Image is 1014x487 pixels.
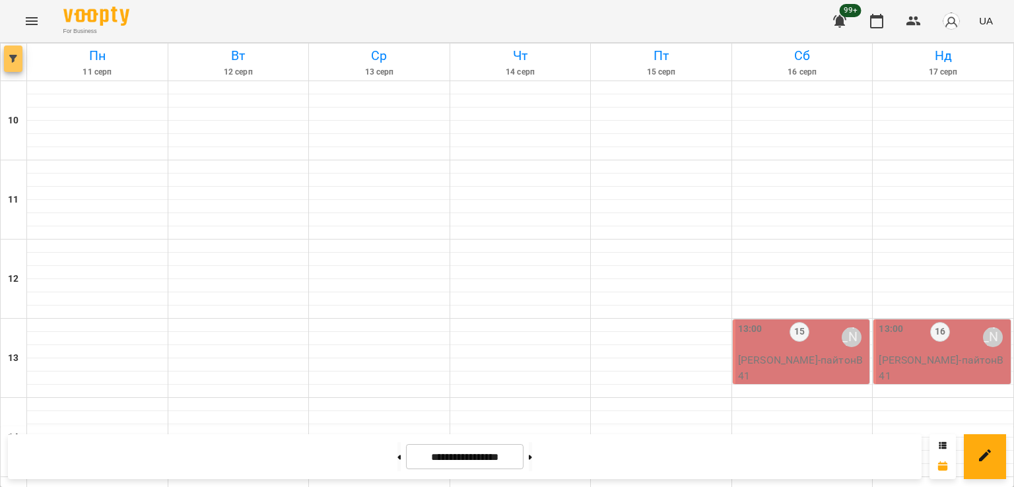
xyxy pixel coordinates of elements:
button: UA [974,9,998,33]
h6: 14 серп [452,66,589,79]
span: 99+ [840,4,862,17]
h6: Чт [452,46,589,66]
h6: Ср [311,46,448,66]
h6: Пт [593,46,729,66]
span: For Business [63,27,129,36]
h6: 12 серп [170,66,307,79]
span: UA [979,14,993,28]
h6: 15 серп [593,66,729,79]
label: 15 [790,322,809,342]
label: 13:00 [738,322,762,337]
h6: 17 серп [875,66,1011,79]
p: [PERSON_NAME] - пайтонВ41 [879,352,1008,383]
label: 16 [930,322,950,342]
button: Menu [16,5,48,37]
h6: 12 [8,272,18,286]
h6: Нд [875,46,1011,66]
label: 13:00 [879,322,903,337]
img: avatar_s.png [942,12,961,30]
h6: 11 серп [29,66,166,79]
div: Володимир Ярошинський [983,327,1003,347]
h6: Сб [734,46,871,66]
h6: Вт [170,46,307,66]
img: Voopty Logo [63,7,129,26]
h6: 11 [8,193,18,207]
h6: 10 [8,114,18,128]
h6: 13 [8,351,18,366]
h6: 16 серп [734,66,871,79]
div: Володимир Ярошинський [842,327,862,347]
h6: Пн [29,46,166,66]
h6: 13 серп [311,66,448,79]
p: [PERSON_NAME] - пайтонВ41 [738,352,867,383]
